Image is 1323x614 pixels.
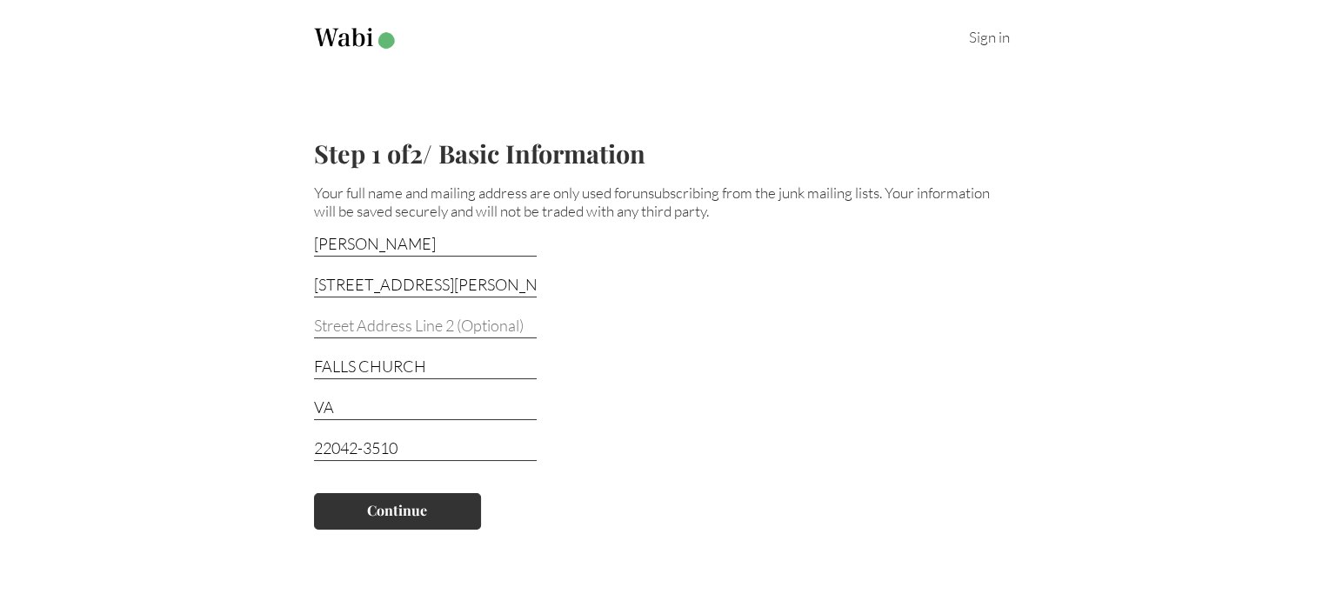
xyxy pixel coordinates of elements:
input: Street Address Line 1 [314,275,537,297]
input: Full Name [314,234,537,257]
h2: Step 1 of 2 / Basic Information [314,137,1010,170]
img: Wabi [314,28,398,50]
p: Your full name and mailing address are only used for . Your information will be saved securely an... [314,184,1010,220]
input: City [314,357,537,379]
a: Sign in [969,28,1010,46]
input: Zip Code [314,438,537,461]
button: Continue [314,493,481,530]
input: Street Address Line 2 (Optional) [314,316,537,338]
span: unsubscribing from the junk mailing lists [632,184,879,202]
input: State [314,397,537,420]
